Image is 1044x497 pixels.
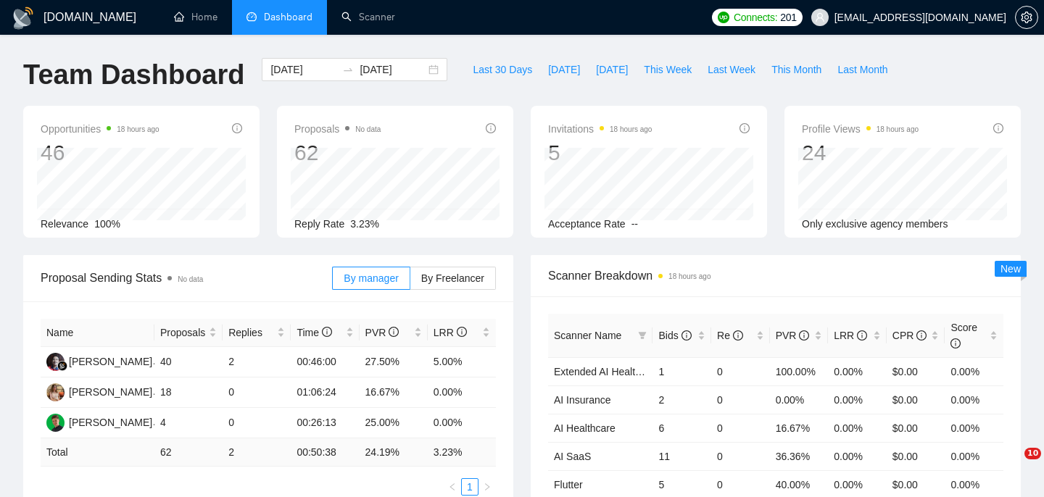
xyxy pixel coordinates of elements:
span: Connects: [734,9,777,25]
td: 16.67% [770,414,829,442]
td: 0.00% [828,357,887,385]
a: AI Healthcare [554,422,616,434]
span: to [342,64,354,75]
span: Proposals [160,325,206,341]
a: MB[PERSON_NAME] [46,416,152,427]
span: swap-right [342,64,354,75]
span: info-circle [486,123,496,133]
span: left [448,483,457,491]
span: 3.23% [350,218,379,230]
span: Scanner Name [554,330,621,341]
a: setting [1015,12,1038,23]
td: $0.00 [887,442,945,470]
td: 0.00% [428,408,496,438]
span: Re [717,330,743,341]
img: upwork-logo.png [718,12,729,23]
span: Bids [658,330,691,341]
div: 62 [294,139,381,167]
span: 10 [1024,448,1041,459]
a: Extended AI Healthcare [554,366,660,377]
a: searchScanner [341,11,395,23]
span: By manager [344,272,398,284]
button: Last Month [829,58,895,81]
span: setting [1016,12,1037,23]
span: info-circle [322,327,332,337]
div: [PERSON_NAME] [69,414,152,430]
time: 18 hours ago [668,272,710,280]
td: 36.36% [770,442,829,470]
a: AI Insurance [554,394,611,406]
td: 0 [223,408,291,438]
td: 0.00% [945,385,1003,414]
iframe: Intercom live chat [995,448,1029,483]
span: 100% [94,218,120,230]
td: 00:50:38 [291,438,359,467]
time: 18 hours ago [877,125,919,133]
td: Total [41,438,154,467]
span: info-circle [993,123,1003,133]
button: Last 30 Days [465,58,540,81]
td: 2 [652,385,711,414]
td: 0 [711,385,770,414]
td: 0.00% [828,414,887,442]
td: $0.00 [887,357,945,385]
button: This Month [763,58,829,81]
td: 27.50% [360,347,428,377]
span: Only exclusive agency members [802,218,948,230]
span: Relevance [41,218,88,230]
td: $0.00 [887,414,945,442]
span: This Week [644,62,692,78]
td: 25.00% [360,408,428,438]
button: This Week [636,58,700,81]
span: filter [635,325,650,346]
a: SS[PERSON_NAME] [46,355,152,367]
span: Time [297,327,331,338]
td: 0.00% [945,442,1003,470]
span: [DATE] [596,62,628,78]
th: Name [41,319,154,347]
span: CPR [892,330,927,341]
td: 00:26:13 [291,408,359,438]
td: 2 [223,347,291,377]
span: Scanner Breakdown [548,267,1003,285]
button: [DATE] [588,58,636,81]
span: Opportunities [41,120,159,138]
span: Last Week [708,62,755,78]
img: MB [46,414,65,432]
span: PVR [365,327,399,338]
span: Dashboard [264,11,312,23]
td: $0.00 [887,385,945,414]
a: AV[PERSON_NAME] [46,385,152,397]
td: 18 [154,377,223,408]
span: -- [631,218,638,230]
span: info-circle [457,327,467,337]
span: Profile Views [802,120,919,138]
img: SS [46,353,65,371]
span: Proposals [294,120,381,138]
button: setting [1015,6,1038,29]
span: dashboard [246,12,257,22]
input: End date [360,62,426,78]
td: 4 [154,408,223,438]
span: No data [178,275,203,283]
td: 0.00% [945,414,1003,442]
span: Acceptance Rate [548,218,626,230]
td: 2 [223,438,291,467]
span: [DATE] [548,62,580,78]
a: homeHome [174,11,217,23]
span: Last Month [837,62,887,78]
span: Score [950,322,977,349]
a: AI SaaS [554,451,591,462]
span: info-circle [389,327,399,337]
td: 0.00% [828,385,887,414]
th: Proposals [154,319,223,347]
li: 1 [461,478,478,496]
span: New [1000,263,1021,275]
td: 0 [711,414,770,442]
td: 0.00% [770,385,829,414]
span: info-circle [916,330,927,341]
h1: Team Dashboard [23,58,244,92]
a: 1 [462,479,478,495]
img: AV [46,383,65,401]
div: [PERSON_NAME] [69,354,152,369]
